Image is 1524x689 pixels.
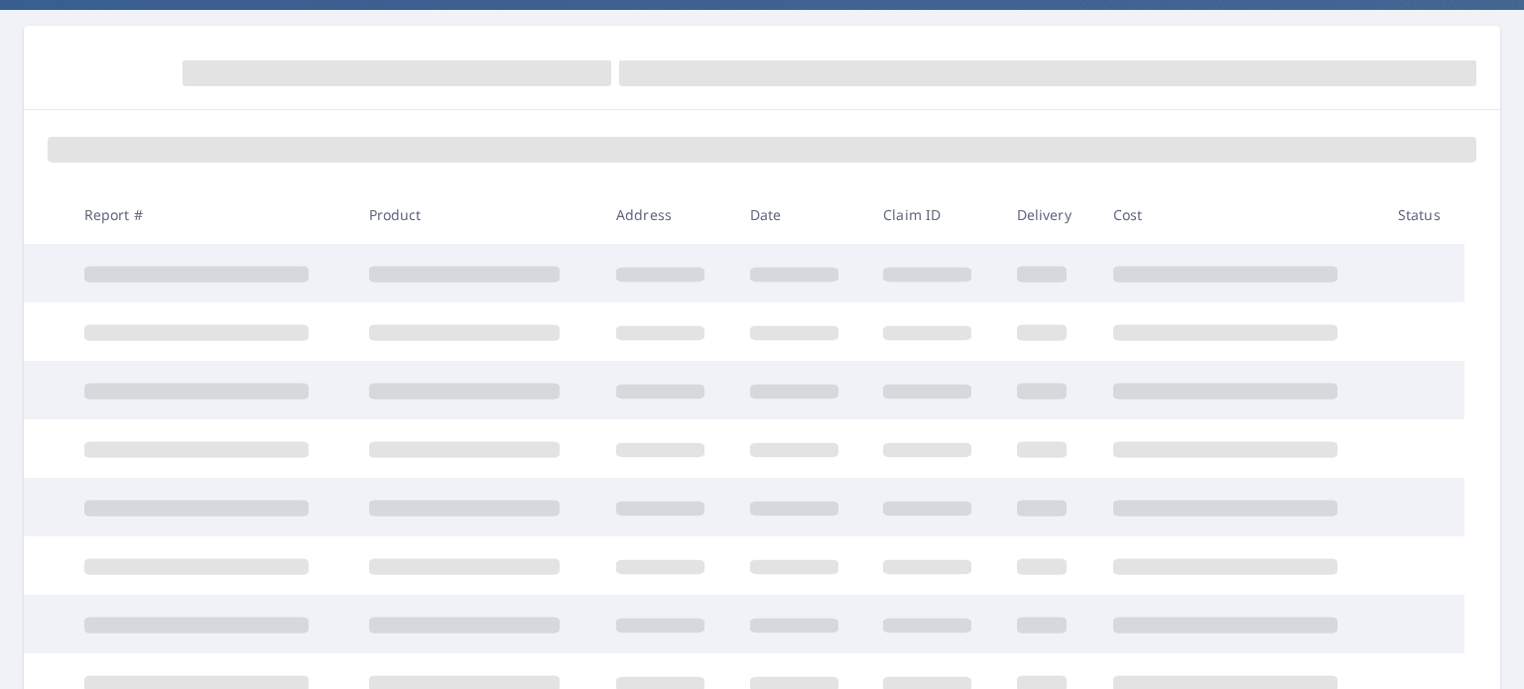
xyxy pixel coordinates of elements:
th: Date [734,185,868,244]
th: Claim ID [867,185,1001,244]
th: Cost [1097,185,1382,244]
th: Status [1382,185,1464,244]
th: Report # [68,185,353,244]
th: Product [353,185,601,244]
th: Address [600,185,734,244]
th: Delivery [1001,185,1097,244]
